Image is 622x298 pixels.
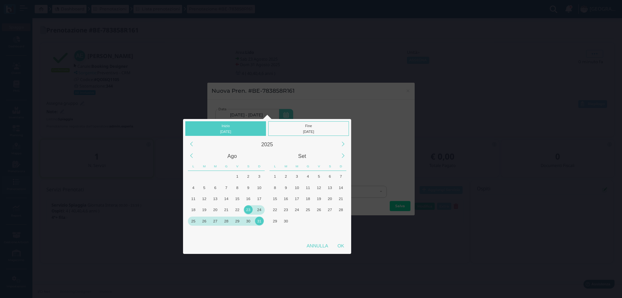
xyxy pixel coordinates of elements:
div: Venerdì, Settembre 26 [313,204,324,215]
div: Domenica, Settembre 28 [335,204,346,215]
div: Lunedì, Ottobre 6 [270,226,281,237]
div: Giovedì, Luglio 31 [221,171,232,182]
div: 18 [304,194,312,203]
div: Lunedì, Settembre 22 [270,204,281,215]
div: Martedì, Agosto 12 [199,193,210,204]
div: Sabato, Settembre 27 [324,204,335,215]
div: 22 [271,205,279,214]
div: Giovedì, Settembre 4 [303,171,314,182]
div: Venerdì, Agosto 1 [232,171,243,182]
div: Domenica, Agosto 10 [254,182,265,193]
div: Sabato [243,162,254,171]
div: Martedì, Agosto 26 [199,215,210,226]
div: Lunedì [270,162,281,171]
div: Venerdì, Ottobre 10 [313,226,324,237]
div: 7 [222,183,231,192]
div: Sabato [324,162,335,171]
div: Domenica, Settembre 21 [335,193,346,204]
div: Giovedì, Agosto 7 [221,182,232,193]
div: Lunedì, Agosto 4 [188,182,199,193]
div: Giovedì, Agosto 14 [221,193,232,204]
div: Mercoledì, Settembre 24 [292,204,303,215]
div: 2 [244,172,253,181]
div: Previous Month [184,149,198,163]
div: Martedì, Settembre 9 [281,182,292,193]
div: Giovedì, Settembre 18 [303,193,314,204]
div: 12 [315,183,323,192]
div: 17 [255,194,264,203]
div: 15 [233,194,242,203]
div: Domenica, Agosto 31 [254,215,265,226]
div: 5 [200,183,209,192]
div: Martedì [199,162,210,171]
div: 24 [293,205,301,214]
div: Next Year [336,137,350,151]
div: Mercoledì [210,162,221,171]
div: 28 [222,217,231,225]
div: Martedì [281,162,292,171]
div: 23 [282,205,290,214]
div: [DATE] [270,129,348,135]
div: Martedì, Agosto 5 [199,182,210,193]
div: 23 [244,205,253,214]
div: Giovedì [221,162,232,171]
div: Annulla [302,240,333,252]
div: 11 [189,194,198,203]
div: Domenica, Agosto 3 [254,171,265,182]
div: Lunedì, Agosto 25 [188,215,199,226]
div: Giovedì, Ottobre 9 [303,226,314,237]
div: OK [333,240,349,252]
div: Lunedì, Settembre 8 [270,182,281,193]
div: Venerdì, Settembre 5 [313,171,324,182]
div: Agosto [197,150,267,162]
div: Sabato, Settembre 20 [324,193,335,204]
div: Domenica, Settembre 7 [335,171,346,182]
div: Venerdì, Agosto 15 [232,193,243,204]
span: Assistenza [19,5,43,10]
div: Sabato, Ottobre 4 [324,215,335,226]
div: Venerdì, Settembre 19 [313,193,324,204]
div: 31 [255,217,264,225]
div: Mercoledì, Ottobre 1 [292,215,303,226]
div: 2 [282,172,290,181]
div: Martedì, Ottobre 7 [281,226,292,237]
div: 26 [315,205,323,214]
div: Martedì, Luglio 29 [199,171,210,182]
div: Lunedì, Settembre 1 [270,171,281,182]
div: 3 [255,172,264,181]
div: Mercoledì, Settembre 3 [210,226,221,237]
div: Venerdì, Agosto 8 [232,182,243,193]
div: Domenica, Agosto 24 [254,204,265,215]
div: 12 [200,194,209,203]
div: 8 [271,183,279,192]
div: Domenica, Ottobre 12 [335,226,346,237]
div: Giovedì, Agosto 21 [221,204,232,215]
div: 19 [315,194,323,203]
div: 17 [293,194,301,203]
div: 10 [293,183,301,192]
div: Domenica, Settembre 7 [254,226,265,237]
div: Domenica, Settembre 14 [335,182,346,193]
div: 30 [282,217,290,225]
div: Giovedì, Ottobre 2 [303,215,314,226]
div: 6 [326,172,334,181]
div: Venerdì, Agosto 22 [232,204,243,215]
div: 25 [304,205,312,214]
div: 18 [189,205,198,214]
div: Martedì, Agosto 19 [199,204,210,215]
div: Sabato, Ottobre 11 [324,226,335,237]
div: Giovedì, Settembre 4 [221,226,232,237]
div: 11 [304,183,312,192]
div: Lunedì, Settembre 15 [270,193,281,204]
div: 21 [222,205,231,214]
div: Giovedì, Agosto 28 [221,215,232,226]
div: Martedì, Settembre 2 [199,226,210,237]
div: Lunedì, Agosto 11 [188,193,199,204]
div: 14 [222,194,231,203]
div: 14 [337,183,345,192]
div: Next Month [336,149,350,163]
div: Lunedì [188,162,199,171]
div: Martedì, Settembre 30 [281,215,292,226]
div: 4 [189,183,198,192]
div: Martedì, Settembre 23 [281,204,292,215]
